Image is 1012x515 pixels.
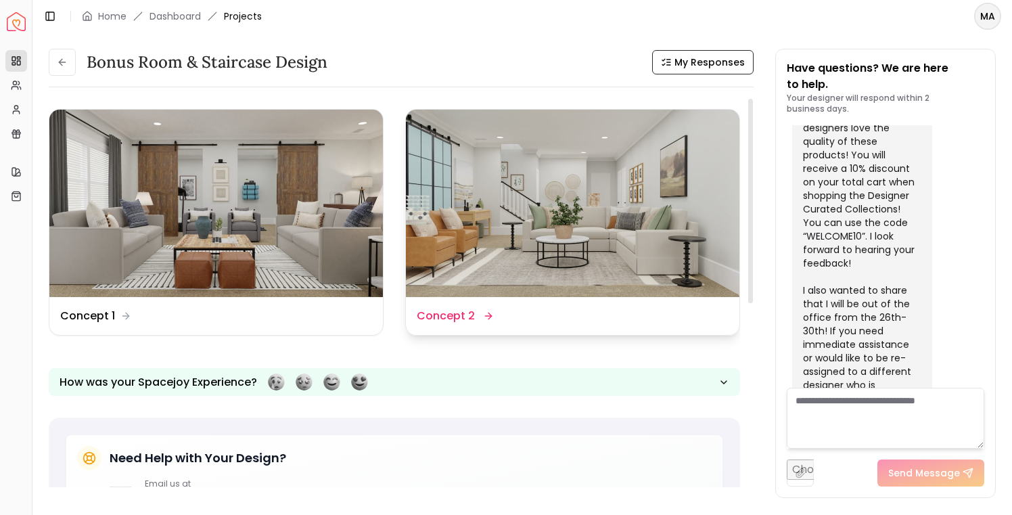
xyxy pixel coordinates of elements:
p: Email us at [145,478,242,489]
a: Spacejoy [7,12,26,31]
h3: Bonus Room & Staircase Design [87,51,327,73]
a: Concept 2Concept 2 [405,109,740,336]
button: MA [974,3,1001,30]
a: Concept 1Concept 1 [49,109,384,336]
button: My Responses [652,50,754,74]
span: Projects [224,9,262,23]
img: Concept 2 [406,110,739,297]
a: Dashboard [149,9,201,23]
img: Spacejoy Logo [7,12,26,31]
p: Your designer will respond within 2 business days. [787,93,984,114]
img: Concept 1 [49,110,383,297]
dd: Concept 1 [60,308,115,324]
span: MA [975,4,1000,28]
a: Home [98,9,127,23]
span: My Responses [674,55,745,69]
nav: breadcrumb [82,9,262,23]
dd: Concept 2 [417,308,475,324]
button: How was your Spacejoy Experience?Feeling terribleFeeling badFeeling goodFeeling awesome [49,368,740,396]
p: How was your Spacejoy Experience? [60,374,257,390]
p: Have questions? We are here to help. [787,60,984,93]
h5: Need Help with Your Design? [110,449,286,468]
